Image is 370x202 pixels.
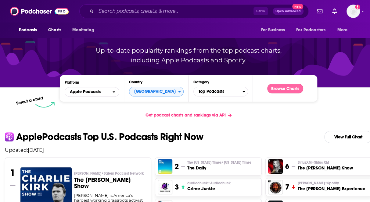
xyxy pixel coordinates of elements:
h3: 2 [175,162,179,171]
span: • Spotify [325,181,339,185]
button: open menu [333,24,355,36]
a: SiriusXM•Sirius XMThe [PERSON_NAME] Show [298,160,353,171]
a: audiochuck•AudiochuckCrime Junkie [187,181,231,192]
img: Podchaser - Follow, Share and Rate Podcasts [10,5,69,17]
span: Charts [48,26,61,34]
h3: The [PERSON_NAME] Show [74,177,146,189]
button: Browse Charts [267,84,303,93]
h3: 3 [175,183,179,192]
button: open menu [15,24,45,36]
span: [PERSON_NAME] [298,181,339,186]
span: Ctrl K [253,7,268,15]
button: open menu [257,24,293,36]
span: More [337,26,348,34]
span: Apple Podcasts [70,90,101,94]
a: [PERSON_NAME]•SpotifyThe [PERSON_NAME] Experience [298,181,365,192]
span: Open Advanced [275,10,301,13]
h3: 7 [285,183,289,192]
h3: 1 [10,167,15,178]
img: apple Icon [5,132,14,141]
span: SiriusXM [298,160,329,165]
p: Joe Rogan • Spotify [298,181,365,186]
span: For Business [261,26,285,34]
h3: 6 [285,162,289,171]
button: open menu [292,24,334,36]
h3: The Daily [187,165,251,171]
span: Top Podcasts [194,86,242,97]
img: Crime Junkie [158,180,172,194]
span: • Audiochuck [208,181,231,185]
button: open menu [68,24,102,36]
button: Show profile menu [347,5,360,18]
img: The Joe Rogan Experience [268,180,283,194]
button: Countries [129,87,184,96]
p: The New York Times • New York Times [187,160,251,165]
p: Podcast Charts & Rankings [72,6,305,45]
a: [PERSON_NAME]•Salem Podcast NetworkThe [PERSON_NAME] Show [74,171,146,193]
p: Charlie Kirk • Salem Podcast Network [74,171,146,176]
span: audiochuck [187,181,231,186]
span: [GEOGRAPHIC_DATA] [129,86,178,97]
h2: Platforms [65,87,119,97]
img: select arrow [35,102,55,108]
button: Open AdvancedNew [273,8,304,15]
p: Up-to-date popularity rankings from the top podcast charts, including Apple Podcasts and Spotify. [84,46,293,65]
span: Logged in as Naomiumusic [347,5,360,18]
svg: Add a profile image [355,5,360,9]
h3: Crime Junkie [187,186,231,192]
a: Charts [44,24,65,36]
span: Monitoring [72,26,94,34]
span: For Podcasters [296,26,325,34]
p: SiriusXM • Sirius XM [298,160,353,165]
button: Categories [193,87,248,96]
p: Select a chart [16,95,44,106]
span: Get podcast charts and rankings via API [145,113,225,118]
span: • [US_STATE] Times [221,160,251,165]
h3: The [PERSON_NAME] Show [298,165,353,171]
a: Show notifications dropdown [330,6,339,16]
img: The Daily [158,159,172,174]
button: open menu [65,87,119,97]
span: [PERSON_NAME] [74,171,144,176]
h3: The [PERSON_NAME] Experience [298,186,365,192]
a: Get podcast charts and rankings via API [140,108,236,123]
input: Search podcasts, credits, & more... [96,6,253,16]
img: The Megyn Kelly Show [268,159,283,174]
div: Search podcasts, credits, & more... [79,4,309,18]
span: Podcasts [19,26,37,34]
p: audiochuck • Audiochuck [187,181,231,186]
span: • Sirius XM [312,160,329,165]
a: The [US_STATE] Times•[US_STATE] TimesThe Daily [187,160,251,171]
a: Show notifications dropdown [314,6,325,16]
p: Apple Podcasts Top U.S. Podcasts Right Now [16,132,203,142]
span: • Salem Podcast Network [101,171,144,176]
span: The [US_STATE] Times [187,160,251,165]
span: New [292,4,303,9]
img: User Profile [347,5,360,18]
